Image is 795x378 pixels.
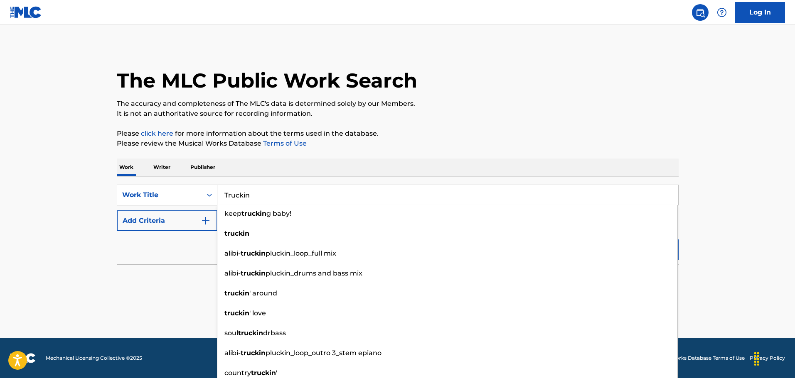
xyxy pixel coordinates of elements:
[224,289,249,297] strong: truckin
[717,7,727,17] img: help
[241,269,266,277] strong: truckin
[735,2,785,23] a: Log In
[266,249,336,257] span: pluckin_loop_full mix
[266,349,382,357] span: pluckin_loop_outro 3_stem epiano
[201,216,211,226] img: 9d2ae6d4665cec9f34b9.svg
[714,4,730,21] div: Help
[117,109,679,119] p: It is not an authoritative source for recording information.
[224,329,238,337] span: soul
[266,210,291,217] span: g baby!
[695,7,705,17] img: search
[224,210,241,217] span: keep
[261,139,307,147] a: Terms of Use
[188,159,218,176] p: Publisher
[224,349,241,357] span: alibi-
[241,210,266,217] strong: truckin
[263,329,286,337] span: drbass
[692,4,709,21] a: Public Search
[750,346,763,371] div: Drag
[750,354,785,362] a: Privacy Policy
[249,289,277,297] span: ' around
[224,249,241,257] span: alibi-
[117,68,417,93] h1: The MLC Public Work Search
[650,354,745,362] a: Musical Works Database Terms of Use
[241,349,266,357] strong: truckin
[117,210,217,231] button: Add Criteria
[141,129,173,137] a: click here
[276,369,277,377] span: '
[117,99,679,109] p: The accuracy and completeness of The MLC's data is determined solely by our Members.
[238,329,263,337] strong: truckin
[241,249,266,257] strong: truckin
[122,190,197,200] div: Work Title
[251,369,276,377] strong: truckin
[753,338,795,378] iframe: Chat Widget
[151,159,173,176] p: Writer
[224,229,249,237] strong: truckin
[224,309,249,317] strong: truckin
[10,353,36,363] img: logo
[117,185,679,264] form: Search Form
[117,159,136,176] p: Work
[224,369,251,377] span: country
[117,129,679,139] p: Please for more information about the terms used in the database.
[249,309,266,317] span: ' love
[224,269,241,277] span: alibi-
[46,354,142,362] span: Mechanical Licensing Collective © 2025
[266,269,362,277] span: pluckin_drums and bass mix
[117,139,679,149] p: Please review the Musical Works Database
[10,6,42,18] img: MLC Logo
